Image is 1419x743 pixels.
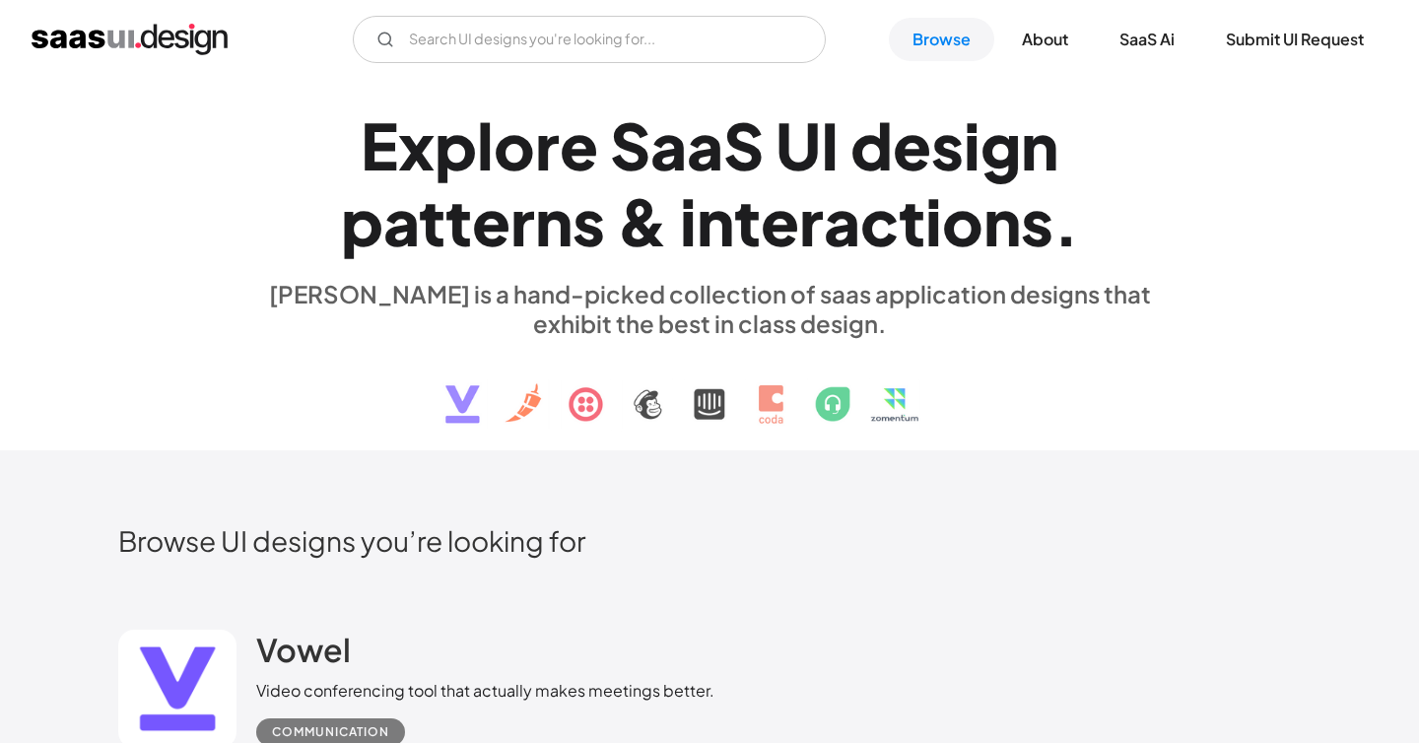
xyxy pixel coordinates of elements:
div: Video conferencing tool that actually makes meetings better. [256,679,714,703]
a: About [998,18,1092,61]
h1: Explore SaaS UI design patterns & interactions. [256,107,1163,259]
h2: Browse UI designs you’re looking for [118,523,1301,558]
a: Vowel [256,630,351,679]
img: text, icon, saas logo [411,338,1008,440]
h2: Vowel [256,630,351,669]
a: Submit UI Request [1202,18,1387,61]
a: Browse [889,18,994,61]
div: [PERSON_NAME] is a hand-picked collection of saas application designs that exhibit the best in cl... [256,279,1163,338]
a: SaaS Ai [1096,18,1198,61]
input: Search UI designs you're looking for... [353,16,826,63]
